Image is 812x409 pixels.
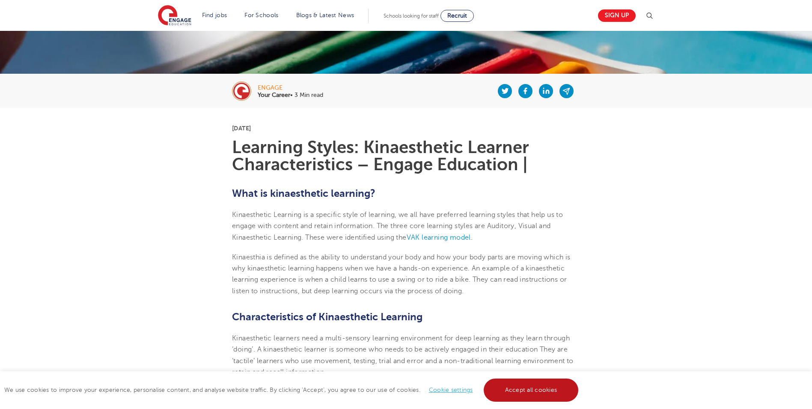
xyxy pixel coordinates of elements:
p: [DATE] [232,125,580,131]
div: engage [258,85,323,91]
h1: Learning Styles: Kinaesthetic Learner Characteristics – Engage Education | [232,139,580,173]
span: These were identified using the [305,234,406,241]
span: . [471,234,473,241]
b: Characteristics of Kinaesthetic Learning [232,311,422,323]
a: VAK learning model [407,234,471,241]
a: Find jobs [202,12,227,18]
span: Kinaesthetic learners need a multi-sensory learning environment for deep learning as they learn t... [232,334,574,376]
span: Schools looking for staff [384,13,439,19]
a: Accept all cookies [484,379,579,402]
span: Kinaesthetic Learning is a specific style of learning, we all have preferred learning styles that... [232,211,563,241]
img: Engage Education [158,5,191,27]
a: Recruit [440,10,474,22]
a: Cookie settings [429,387,473,393]
b: Your Career [258,92,290,98]
p: • 3 Min read [258,92,323,98]
a: For Schools [244,12,278,18]
a: Sign up [598,9,636,22]
a: Blogs & Latest News [296,12,354,18]
span: We use cookies to improve your experience, personalise content, and analyse website traffic. By c... [4,387,580,393]
h2: What is kinaesthetic learning? [232,186,580,201]
span: Recruit [447,12,467,19]
span: Kinaesthia is defined as the ability to understand your body and how your body parts are moving w... [232,253,571,272]
span: inaesthetic learning happens when we have a hands-on experience. An example of a kinaesthetic lea... [232,265,567,295]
